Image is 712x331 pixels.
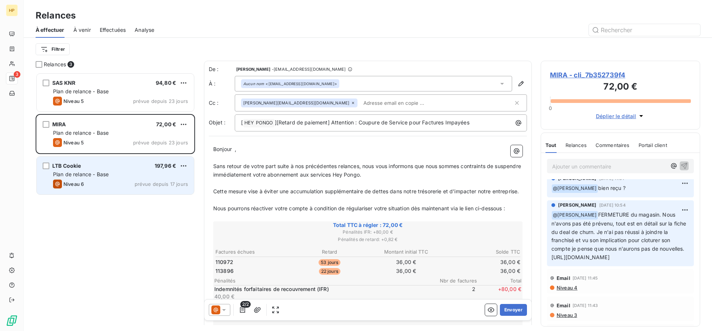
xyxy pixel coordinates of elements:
[589,24,700,36] input: Rechercher
[552,184,598,193] span: @ [PERSON_NAME]
[215,248,291,256] th: Factures échues
[545,142,557,148] span: Tout
[214,229,521,235] span: Pénalités IFR : + 80,00 €
[243,101,349,105] span: [PERSON_NAME][EMAIL_ADDRESS][DOMAIN_NAME]
[53,88,109,94] span: Plan de relance - Base
[599,176,624,181] span: [DATE] 11:01
[36,73,195,331] div: grid
[275,119,469,126] span: ][Retard de paiement] Attention : Coupure de Service pour Factures Impayées
[213,188,519,194] span: Cette mesure vise à éviter une accumulation supplémentaire de dettes dans notre trésorerie et d'i...
[6,315,18,327] img: Logo LeanPay
[598,185,626,191] span: bien reçu ?
[445,267,521,275] td: 36,00 €
[241,119,243,126] span: [
[214,221,521,229] span: Total TTC à régler : 72,00 €
[431,285,475,300] span: 2
[155,163,176,169] span: 197,96 €
[360,97,446,108] input: Adresse email en copie ...
[243,81,264,86] em: Aucun nom
[213,146,232,152] span: Bonjour
[558,202,596,208] span: [PERSON_NAME]
[596,112,636,120] span: Déplier le détail
[550,80,691,95] h3: 72,00 €
[133,98,188,104] span: prévue depuis 23 jours
[596,142,630,148] span: Commentaires
[319,268,340,275] span: 22 jours
[236,67,270,71] span: [PERSON_NAME]
[214,285,429,293] p: Indemnités forfaitaires de recouvrement (IFR)
[566,142,587,148] span: Relances
[67,61,74,68] span: 3
[215,267,234,275] span: 113896
[209,66,235,73] span: De :
[52,163,81,169] span: LTB Cookie
[53,130,109,136] span: Plan de relance - Base
[215,258,233,266] span: 110972
[36,43,70,55] button: Filtrer
[209,119,225,126] span: Objet :
[63,181,84,187] span: Niveau 6
[550,70,691,80] span: MIRA - cli_7b352739f4
[214,278,432,284] span: Pénalités
[368,258,444,266] td: 36,00 €
[213,205,505,211] span: Nous pourrons réactiver votre compte à condition de régulariser votre situation dès maintenant vi...
[556,312,577,318] span: Niveau 3
[52,80,75,86] span: SAS KNR
[551,211,688,260] span: FERMETURE du magasin. Nous n'avons pas été prévenu, tout est en détail sur la fiche du deal de ch...
[594,112,647,120] button: Déplier le détail
[156,121,176,127] span: 72,00 €
[214,236,521,243] span: Pénalités de retard : + 0,82 €
[135,26,154,34] span: Analyse
[53,171,109,177] span: Plan de relance - Base
[599,203,626,207] span: [DATE] 10:54
[14,71,20,78] span: 3
[63,98,84,104] span: Niveau 5
[100,26,126,34] span: Effectuées
[549,105,552,111] span: 0
[36,9,76,22] h3: Relances
[319,259,340,266] span: 53 jours
[240,301,251,308] span: 2/2
[73,26,91,34] span: À venir
[368,248,444,256] th: Montant initial TTC
[52,121,66,127] span: MIRA
[133,140,188,146] span: prévue depuis 23 jours
[209,99,235,107] label: Cc :
[687,306,705,324] iframe: Intercom live chat
[135,181,188,187] span: prévue depuis 17 jours
[557,275,570,281] span: Email
[573,303,598,308] span: [DATE] 11:43
[272,67,346,71] span: - [EMAIL_ADDRESS][DOMAIN_NAME]
[556,285,577,291] span: Niveau 4
[44,61,66,68] span: Relances
[214,293,429,300] p: 40,00 €
[156,80,176,86] span: 94,80 €
[445,258,521,266] td: 36,00 €
[445,248,521,256] th: Solde TTC
[552,211,598,220] span: @ [PERSON_NAME]
[432,278,477,284] span: Nbr de factures
[368,267,444,275] td: 36,00 €
[500,304,527,316] button: Envoyer
[209,80,235,87] label: À :
[557,302,570,308] span: Email
[63,140,84,146] span: Niveau 5
[213,163,523,178] span: Sans retour de votre part suite à nos précédentes relances, nous vous informons que nous sommes c...
[243,81,337,86] div: <[EMAIL_ADDRESS][DOMAIN_NAME]>
[477,278,521,284] span: Total
[235,146,236,152] span: ,
[36,26,65,34] span: À effectuer
[477,285,521,300] span: + 80,00 €
[292,248,368,256] th: Retard
[573,276,598,280] span: [DATE] 11:45
[639,142,667,148] span: Portail client
[6,4,18,16] div: HP
[243,119,274,127] span: HEY PONGO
